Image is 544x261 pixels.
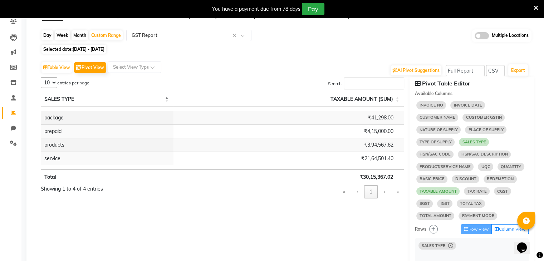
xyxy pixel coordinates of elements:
span: Clear all [232,32,239,39]
span: SALES TYPE [44,96,74,102]
span: SALES TYPE [421,244,445,248]
span: IGST [437,200,452,207]
span: Multiple Locations [492,32,529,39]
td: ₹3,94,567.62 [173,138,404,152]
strong: Pivot Table Editor [422,80,470,87]
span: NATURE OF SUPPLY [416,126,461,134]
button: Pivot View [74,62,106,73]
span: Selected date: [41,45,106,54]
img: pivot.png [76,65,82,70]
label: entries per page [57,80,89,86]
strong: Total [44,174,57,180]
span: TAXABLE AMOUNT [416,187,460,195]
nav: pagination [337,185,404,198]
div: Month [72,30,88,40]
span: CUSTOMER GSTIN [462,114,505,122]
td: products [41,138,173,152]
strong: Available Columns [415,91,452,96]
strong: ₹30,15,367.02 [360,174,393,180]
span: HSN/SAC DESCRIPTION [458,151,511,158]
div: You have a payment due from 78 days [212,5,300,13]
label: Search: [328,80,343,87]
button: Export [508,64,528,77]
div: Custom Range [89,30,123,40]
button: 1 [364,185,378,198]
td: ₹4,15,000.00 [173,124,404,138]
span: TAXABLE AMOUNT (SUM) [330,96,393,102]
td: prepaid [41,124,173,138]
span: TAX RATE [464,187,490,195]
button: First [338,185,351,198]
span: [DATE] - [DATE] [73,46,104,52]
button: Next [378,185,391,198]
th: SALES TYPE: Activate to invert sorting [41,92,173,107]
span: BASIC PRICE [416,175,448,183]
span: CGST [494,187,511,195]
button: Pay [302,3,324,15]
strong: Rows [415,226,426,232]
span: DISCOUNT [452,175,479,183]
td: ₹21,64,501.40 [173,152,404,165]
button: AI Pivot Suggestions [391,65,441,75]
span: REDEMPTION [484,175,517,183]
span: QUANTITY [498,163,524,171]
button: Previous [351,185,363,198]
span: PAYMENT MODE [459,212,497,220]
td: service [41,152,173,165]
td: ₹41,298.00 [173,111,404,124]
div: Showing 1 to 4 of 4 entries [41,185,103,193]
th: TAXABLE AMOUNT (SUM): Activate to sort [173,92,404,107]
span: CUSTOMER NAME [416,114,459,122]
span: HSN/SAC CODE [416,151,454,158]
button: Last [391,185,404,198]
td: package [41,111,173,124]
span: TOTAL TAX [457,200,485,207]
div: Day [41,30,53,40]
span: UQC [478,163,493,171]
span: PLACE OF SUPPLY [465,126,506,134]
span: TOTAL AMOUNT [416,212,455,220]
button: Column View [491,224,529,234]
span: INVOICE DATE [450,101,485,109]
div: Week [55,30,70,40]
span: SALES TYPE [459,138,489,146]
iframe: chat widget [514,232,537,254]
button: Table View [41,62,72,73]
span: SGST [416,200,433,207]
span: PRODUCT/SERVICE NAME [416,163,474,171]
button: Quick add column to rows [429,225,438,233]
span: INVOICE NO [416,101,446,109]
span: TYPE OF SUPPLY [416,138,455,146]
